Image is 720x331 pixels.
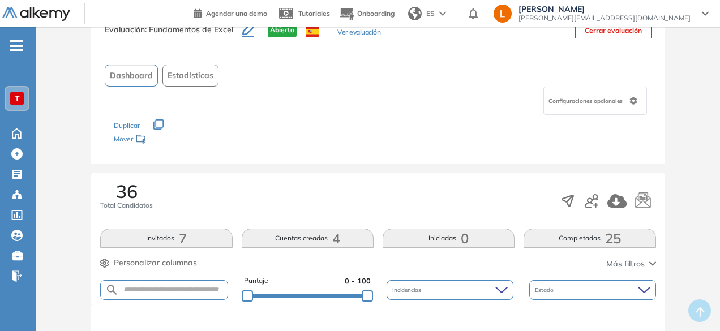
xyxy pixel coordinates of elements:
span: Dashboard [110,70,153,81]
img: ESP [306,27,319,37]
button: Cuentas creadas4 [242,229,374,248]
span: Abierta [268,23,297,37]
span: Configuraciones opcionales [548,97,625,105]
i: - [10,45,23,47]
span: Personalizar columnas [114,257,197,269]
span: Incidencias [392,286,423,294]
button: Personalizar columnas [100,257,197,269]
span: 0 - 100 [345,276,371,286]
span: Más filtros [606,258,645,270]
button: Ver evaluación [337,27,380,39]
button: Cerrar evaluación [575,23,652,38]
img: world [408,7,422,20]
span: Puntaje [244,276,268,286]
h3: Evaluación [105,23,242,46]
div: Configuraciones opcionales [543,87,647,115]
span: 36 [116,182,138,200]
span: Agendar una demo [206,9,267,18]
button: Estadísticas [162,65,218,87]
span: [PERSON_NAME][EMAIL_ADDRESS][DOMAIN_NAME] [518,14,691,23]
div: Estado [529,280,656,300]
button: Dashboard [105,65,158,87]
span: ES [426,8,435,19]
span: : Fundamentos de Excel [145,24,233,35]
span: Total Candidatos [100,200,153,210]
button: Onboarding [339,2,395,26]
span: Duplicar [114,121,140,130]
button: Invitados7 [100,229,232,248]
div: Mover [114,130,227,151]
img: Logo [2,7,70,22]
button: Completadas25 [524,229,655,248]
span: Estadísticas [168,70,213,81]
button: Más filtros [606,258,656,270]
span: [PERSON_NAME] [518,5,691,14]
span: T [15,94,20,103]
img: arrow [439,11,446,16]
span: Onboarding [357,9,395,18]
span: Estado [535,286,556,294]
span: Tutoriales [298,9,330,18]
button: Iniciadas0 [383,229,515,248]
a: Agendar una demo [194,6,267,19]
img: SEARCH_ALT [105,283,119,297]
div: Incidencias [387,280,513,300]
